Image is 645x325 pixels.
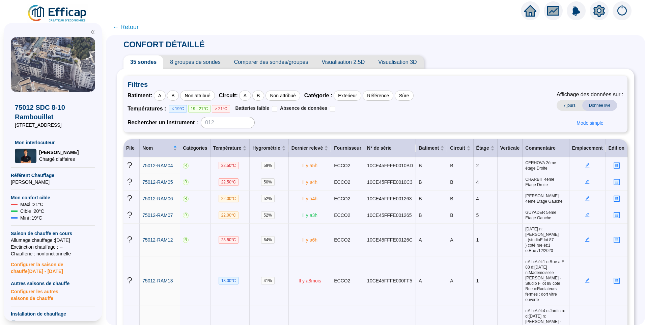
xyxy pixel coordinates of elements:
[201,117,255,128] input: 012
[367,278,412,283] span: 10CE45FFFE000FF5
[235,105,269,111] span: Batteries faible
[142,212,173,219] a: 75012-RAM07
[476,163,479,168] span: 2
[261,178,275,186] span: 50 %
[450,145,465,152] span: Circuit
[140,139,180,157] th: Nom
[302,179,317,185] span: Il y a 4 h
[142,179,173,185] span: 75012-RAM05
[302,163,317,168] span: Il y a 5 h
[476,196,479,201] span: 4
[447,139,473,157] th: Circuit
[450,196,453,201] span: B
[557,100,582,111] span: 7 jours
[142,237,173,243] span: 75012-RAM12
[212,105,230,112] span: > 21°C
[117,40,212,49] span: CONFORT DÉTAILLÉ
[450,163,453,168] span: B
[183,196,189,202] span: R
[261,195,275,202] span: 52 %
[142,163,173,168] span: 75012-RAM04
[585,237,590,242] span: edit
[450,278,453,283] span: A
[11,244,95,250] span: Exctinction chauffage : --
[126,145,135,151] span: Pile
[126,236,133,243] span: question
[476,212,479,218] span: 5
[11,257,95,275] span: Configurer la saison de chauffe [DATE] - [DATE]
[582,100,617,111] span: Donnée live
[585,196,590,201] span: edit
[183,212,189,218] span: R
[547,5,559,17] span: fund
[525,177,566,187] span: CHARBIT 4ème Etage Droite
[126,277,133,284] span: question
[571,118,609,128] button: Mode simple
[331,139,364,157] th: Fournisseur
[169,105,187,112] span: < 19°C
[331,256,364,305] td: ECCO2
[213,145,242,152] span: Température
[613,179,620,185] span: profile
[331,174,364,191] td: ECCO2
[11,179,95,185] span: [PERSON_NAME]
[39,149,79,156] span: [PERSON_NAME]
[211,139,250,157] th: Température
[476,145,489,152] span: Étage
[302,196,317,201] span: Il y a 4 h
[280,105,327,111] span: Absence de données
[20,208,44,215] span: Cible : 20 °C
[180,91,215,101] div: Non attribué
[613,277,620,284] span: profile
[363,91,393,101] div: Référence
[142,195,173,202] a: 75012-RAM06
[450,237,453,243] span: A
[525,160,566,171] span: CERHOVA 2ème étage Droite
[371,55,423,69] span: Visualisation 3D
[289,139,331,157] th: Dernier relevé
[525,210,566,221] span: GUYADER 5ème Etage Gauche
[142,145,172,152] span: Nom
[15,122,91,128] span: [STREET_ADDRESS]
[476,278,479,283] span: 1
[113,22,139,32] span: ← Retour
[315,55,371,69] span: Visualisation 2.5D
[367,163,413,168] span: 10CE45FFFE0010BD
[219,92,238,100] span: Circuit :
[20,215,42,221] span: Mini : 19 °C
[11,230,95,237] span: Saison de chauffe en cours
[395,91,414,101] div: Sûre
[250,139,288,157] th: Hygrométrie
[142,236,173,244] a: 75012-RAM12
[474,139,498,157] th: Étage
[302,212,317,218] span: Il y a 3 h
[291,145,323,152] span: Dernier relevé
[525,226,566,253] span: [DATE] n:[PERSON_NAME] - (studioE lot 87 ) coté rue ét:1 o:Rue /12/2020
[302,237,317,243] span: Il y a 6 h
[188,105,211,112] span: 19 - 21°C
[367,237,413,243] span: 10CE45FFFE00126C
[11,287,95,302] span: Configurer les autres saisons de chauffe
[613,1,632,20] img: alerts
[11,237,95,244] span: Allumage chauffage : [DATE]
[585,179,590,184] span: edit
[126,195,133,202] span: question
[419,196,422,201] span: B
[606,139,627,157] th: Edition
[476,237,479,243] span: 1
[126,161,133,169] span: question
[219,211,239,219] span: 22.00 °C
[227,55,315,69] span: Comparer des sondes/groupes
[299,278,321,283] span: Il y a 8 mois
[476,179,479,185] span: 4
[498,139,523,157] th: Verticale
[219,178,239,186] span: 22.50 °C
[142,196,173,201] span: 75012-RAM06
[123,55,163,69] span: 35 sondes
[261,162,275,169] span: 59 %
[252,145,280,152] span: Hygrométrie
[15,103,91,122] span: 75012 SDC 8-10 Rambouillet
[613,212,620,219] span: profile
[142,212,173,218] span: 75012-RAM07
[334,91,361,101] div: Exterieur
